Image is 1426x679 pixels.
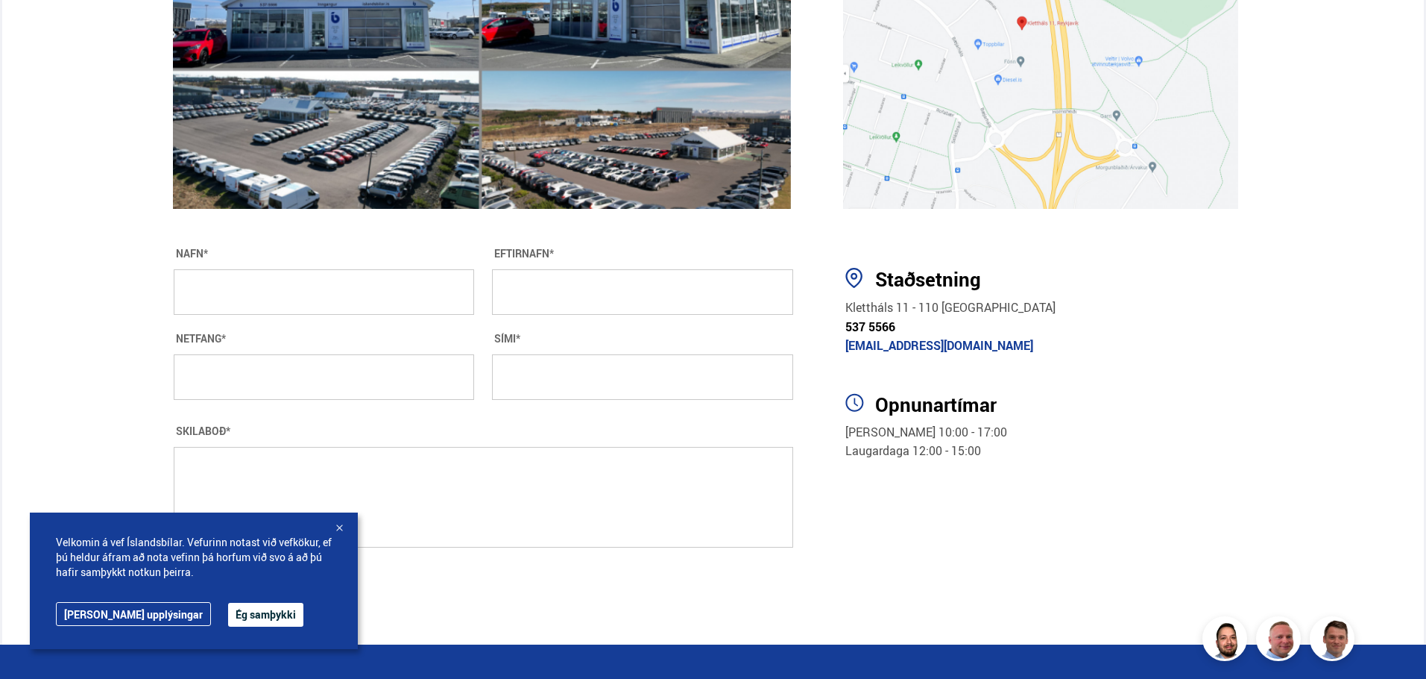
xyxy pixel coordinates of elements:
div: NAFN* [174,248,475,260]
h3: Opnunartímar [875,393,1252,416]
div: SÍMI* [492,333,793,345]
img: FbJEzSuNWCJXmdc-.webp [1312,619,1357,663]
a: Klettháls 11 - 110 [GEOGRAPHIC_DATA] [845,299,1056,316]
button: Ég samþykki [228,603,303,627]
div: SKILABOÐ* [174,425,794,437]
a: 537 5566 [845,319,895,335]
div: Staðsetning [875,268,1252,291]
img: nhp88E3Fdnt1Opn2.png [1205,619,1249,663]
img: siFngHWaQ9KaOqBr.png [1258,619,1303,663]
div: EFTIRNAFN* [492,248,793,260]
button: Open LiveChat chat widget [12,6,57,51]
img: 5L2kbIWUWlfci3BR.svg [845,393,864,412]
img: pw9sMCDar5Ii6RG5.svg [845,268,862,288]
a: [EMAIL_ADDRESS][DOMAIN_NAME] [845,337,1033,354]
span: Velkomin á vef Íslandsbílar. Vefurinn notast við vefkökur, ef þú heldur áfram að nota vefinn þá h... [56,535,332,580]
div: NETFANG* [174,333,475,345]
a: [PERSON_NAME] upplýsingar [56,602,211,626]
span: [PERSON_NAME] 10:00 - 17:00 Laugardaga 12:00 - 15:00 [845,424,1007,460]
